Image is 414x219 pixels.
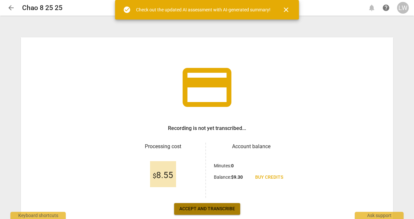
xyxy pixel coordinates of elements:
[282,6,290,14] span: close
[153,171,173,180] span: 8.55
[214,174,243,181] p: Balance :
[123,6,131,14] span: check_circle
[10,212,66,219] div: Keyboard shortcuts
[179,206,235,212] span: Accept and transcribe
[22,4,62,12] h2: Chao 8 25 25
[174,203,240,215] button: Accept and transcribe
[380,2,392,14] a: Help
[7,4,15,12] span: arrow_back
[214,162,234,169] p: Minutes :
[397,2,409,14] button: LW
[231,163,234,168] b: 0
[231,174,243,180] b: $ 9.30
[255,174,283,181] span: Buy credits
[278,2,294,18] button: Close
[126,143,200,150] h3: Processing cost
[355,212,404,219] div: Ask support
[250,172,288,183] a: Buy credits
[153,172,156,180] span: $
[178,58,236,117] span: credit_card
[382,4,390,12] span: help
[136,6,270,13] div: Check out the updated AI assessment with AI-generated summary!
[214,143,288,150] h3: Account balance
[168,124,246,132] h3: Recording is not yet transcribed...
